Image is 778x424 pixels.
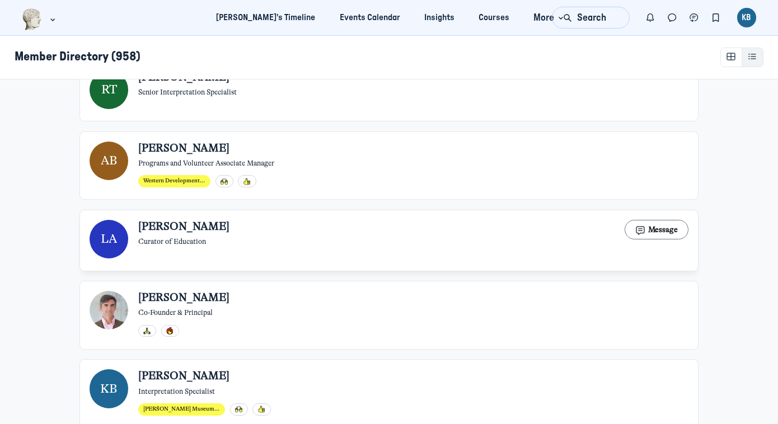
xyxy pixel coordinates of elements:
[90,70,688,109] a: View user profile
[625,220,688,239] button: Message
[90,220,688,258] a: View user profile
[22,7,58,31] button: Museums as Progress logo
[90,142,688,187] a: View user profile
[90,369,688,415] a: View user profile
[662,7,683,29] button: Direct messages
[705,7,727,29] button: Bookmarks
[469,7,519,28] a: Courses
[414,7,464,28] a: Insights
[90,70,128,109] div: RT
[138,142,229,156] span: [PERSON_NAME]
[533,11,566,25] span: More
[648,225,678,234] span: Message
[15,49,140,65] h1: Member Directory (958)
[737,8,757,27] div: KB
[90,142,128,180] div: AB
[207,7,325,28] a: [PERSON_NAME]'s Timeline
[524,7,571,28] button: More
[138,308,213,317] span: Co-Founder & Principal
[138,158,274,168] span: Programs and Volunteer Associate Manager
[138,369,229,384] span: [PERSON_NAME]
[138,237,206,246] span: Curator of Education
[90,369,128,408] div: KB
[683,7,705,29] button: Chat threads
[725,52,737,61] svg: Card view
[138,291,229,305] span: [PERSON_NAME]
[747,52,758,61] svg: List view
[22,8,43,30] img: Museums as Progress logo
[143,406,219,412] span: [PERSON_NAME] Museum ...
[330,7,410,28] a: Events Calendar
[138,387,215,396] span: Interpretation Specialist
[90,220,128,258] div: LA
[552,7,629,29] button: Search
[138,87,237,97] span: Senior Interpretation Specialist
[640,7,662,29] button: Notifications
[90,291,688,337] a: View user profile
[138,220,229,234] span: [PERSON_NAME]
[143,177,205,184] span: Western Development ...
[737,8,757,27] button: User menu options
